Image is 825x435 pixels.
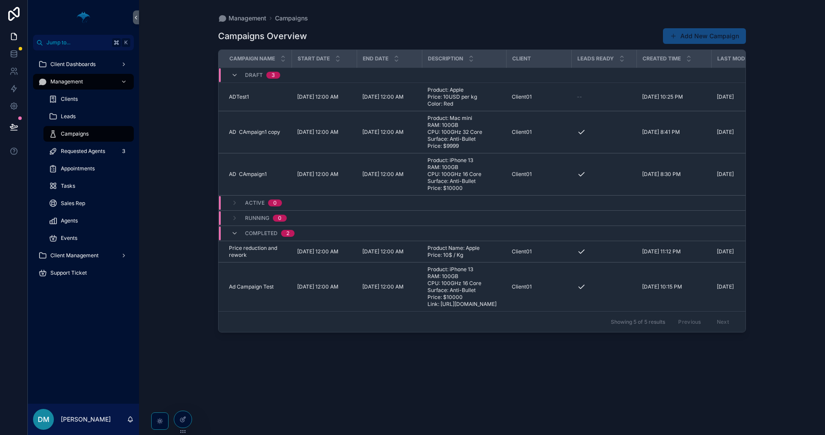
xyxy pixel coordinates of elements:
[229,93,287,100] a: ADTest1
[362,171,404,178] span: [DATE] 12:00 AM
[717,93,783,100] a: [DATE]
[229,55,275,62] span: Campaign Name
[297,171,338,178] span: [DATE] 12:00 AM
[61,130,89,137] span: Campaigns
[363,55,388,62] span: End Date
[642,129,706,136] a: [DATE] 8:41 PM
[43,109,134,124] a: Leads
[43,161,134,176] a: Appointments
[273,199,277,206] div: 0
[512,93,532,100] span: Client01
[50,252,99,259] span: Client Management
[245,215,269,222] span: Running
[717,171,783,178] a: [DATE]
[427,86,501,107] a: Product: Apple Price: 10USD per kg Color: Red
[38,414,50,425] span: DM
[362,283,404,290] span: [DATE] 12:00 AM
[61,217,78,224] span: Agents
[28,50,139,292] div: scrollable content
[642,283,706,290] a: [DATE] 10:15 PM
[577,55,614,62] span: Leads Ready
[717,129,734,136] span: [DATE]
[297,129,338,136] span: [DATE] 12:00 AM
[362,129,404,136] span: [DATE] 12:00 AM
[245,199,265,206] span: Active
[512,129,532,136] span: Client01
[61,96,78,103] span: Clients
[427,266,501,308] a: Product: iPhone 13 RAM: 100GB CPU: 100GHz 16 Core Surface: Anti-Bullet Price: $10000 Link: [URL][...
[362,171,417,178] a: [DATE] 12:00 AM
[297,93,338,100] span: [DATE] 12:00 AM
[427,245,501,259] a: Product Name: Apple Price: 10$ / Kg
[229,14,266,23] span: Management
[297,283,352,290] a: [DATE] 12:00 AM
[717,283,783,290] a: [DATE]
[275,14,308,23] span: Campaigns
[717,129,783,136] a: [DATE]
[643,55,681,62] span: Created Time
[229,93,249,100] span: ADTest1
[642,248,681,255] span: [DATE] 11:12 PM
[717,248,734,255] span: [DATE]
[512,283,567,290] a: Client01
[43,91,134,107] a: Clients
[642,171,706,178] a: [DATE] 8:30 PM
[611,319,665,325] span: Showing 5 of 5 results
[512,171,567,178] a: Client01
[50,61,96,68] span: Client Dashboards
[61,200,85,207] span: Sales Rep
[245,72,263,79] span: Draft
[362,93,417,100] a: [DATE] 12:00 AM
[297,171,352,178] a: [DATE] 12:00 AM
[43,143,134,159] a: Requested Agents3
[43,178,134,194] a: Tasks
[362,283,417,290] a: [DATE] 12:00 AM
[272,72,275,79] div: 3
[717,93,734,100] span: [DATE]
[278,215,282,222] div: 0
[33,56,134,72] a: Client Dashboards
[297,129,352,136] a: [DATE] 12:00 AM
[218,30,307,42] h1: Campaigns Overview
[577,93,632,100] a: --
[61,165,95,172] span: Appointments
[642,93,683,100] span: [DATE] 10:25 PM
[297,283,338,290] span: [DATE] 12:00 AM
[512,283,532,290] span: Client01
[61,235,77,242] span: Events
[50,78,83,85] span: Management
[642,93,706,100] a: [DATE] 10:25 PM
[218,14,266,23] a: Management
[229,171,267,178] span: AD CAmpaign1
[512,93,567,100] a: Client01
[717,248,783,255] a: [DATE]
[642,171,681,178] span: [DATE] 8:30 PM
[229,245,287,259] span: Price reduction and rework
[33,74,134,90] a: Management
[61,415,111,424] p: [PERSON_NAME]
[229,171,287,178] a: AD CAmpaign1
[229,129,280,136] span: AD CAmpaign1 copy
[43,213,134,229] a: Agents
[229,283,274,290] span: Ad Campaign Test
[245,230,278,237] span: Completed
[362,248,404,255] span: [DATE] 12:00 AM
[229,129,287,136] a: AD CAmpaign1 copy
[642,129,680,136] span: [DATE] 8:41 PM
[512,171,532,178] span: Client01
[61,148,105,155] span: Requested Agents
[362,129,417,136] a: [DATE] 12:00 AM
[717,55,772,62] span: Last Modified Time
[229,283,287,290] a: Ad Campaign Test
[118,146,129,156] div: 3
[512,55,531,62] span: Client
[50,269,87,276] span: Support Ticket
[33,35,134,50] button: Jump to...K
[512,248,532,255] span: Client01
[33,248,134,263] a: Client Management
[427,157,501,192] a: Product: iPhone 13 RAM: 100GB CPU: 100GHz 16 Core Surface: Anti-Bullet Price: $10000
